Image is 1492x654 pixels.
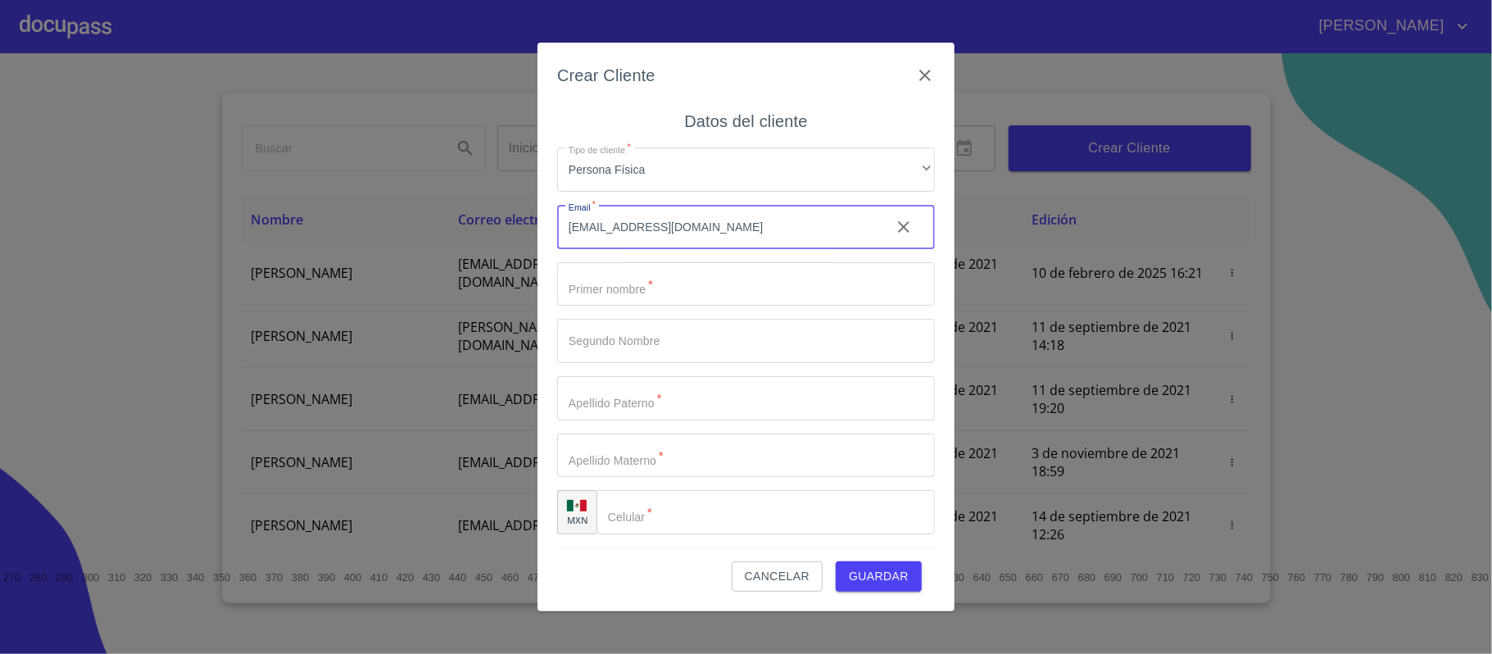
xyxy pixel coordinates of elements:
button: Cancelar [732,561,823,592]
span: Guardar [849,566,909,587]
h6: Datos del cliente [684,108,807,134]
img: R93DlvwvvjP9fbrDwZeCRYBHk45OWMq+AAOlFVsxT89f82nwPLnD58IP7+ANJEaWYhP0Tx8kkA0WlQMPQsAAgwAOmBj20AXj6... [567,500,587,511]
button: Guardar [836,561,922,592]
p: MXN [567,514,588,526]
h6: Crear Cliente [557,62,655,89]
div: Persona Física [557,148,935,192]
span: Cancelar [745,566,809,587]
button: clear input [884,207,923,247]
